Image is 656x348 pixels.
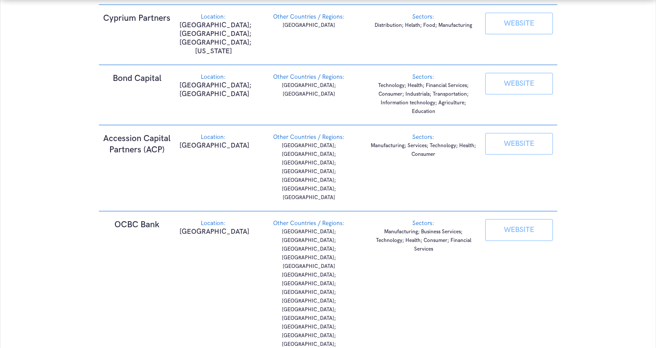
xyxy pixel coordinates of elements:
[256,81,362,99] p: [GEOGRAPHIC_DATA]; [GEOGRAPHIC_DATA]
[180,73,247,81] div: Location:
[180,142,247,150] p: [GEOGRAPHIC_DATA]
[371,21,476,30] p: Distribution; Helath; Food; Manufacturing
[103,13,171,24] h1: Cyprium Partners
[371,13,476,21] div: Sectors:
[371,142,476,159] p: Manufacturing; Services; Technology; Health; Consumer
[256,133,362,142] div: Other Countries / Regions:
[103,73,171,84] h1: Bond Capital
[371,73,476,81] div: Sectors:
[256,21,362,30] p: [GEOGRAPHIC_DATA]
[485,73,553,94] a: WEBSITE
[180,13,247,21] div: Location:
[256,13,362,21] div: Other Countries / Regions:
[180,133,247,142] div: Location:
[371,219,476,228] div: Sectors:
[256,73,362,81] div: Other Countries / Regions:
[371,133,476,142] div: Sectors:
[180,21,247,56] p: [GEOGRAPHIC_DATA]; [GEOGRAPHIC_DATA]; [GEOGRAPHIC_DATA]; [US_STATE]
[180,228,247,236] p: [GEOGRAPHIC_DATA]
[180,219,247,228] div: Location:
[103,133,171,155] h1: Accession Capital Partners (ACP)
[256,219,362,228] div: Other Countries / Regions:
[103,219,171,230] h1: OCBC Bank
[180,81,247,99] p: [GEOGRAPHIC_DATA]; [GEOGRAPHIC_DATA]
[371,228,476,254] p: Manufacturing; Business Services; Technology; Health; Consumer; Financial Services
[485,133,553,155] a: WEBSITE
[371,81,476,116] p: Technology; Health; Financial Services; Consumer; Industrials; Transportation; Information techno...
[256,142,362,202] p: [GEOGRAPHIC_DATA]; [GEOGRAPHIC_DATA]; [GEOGRAPHIC_DATA]; [GEOGRAPHIC_DATA]; [GEOGRAPHIC_DATA]; [G...
[485,219,553,241] a: WEBSITE
[485,13,553,34] a: WEBSITE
